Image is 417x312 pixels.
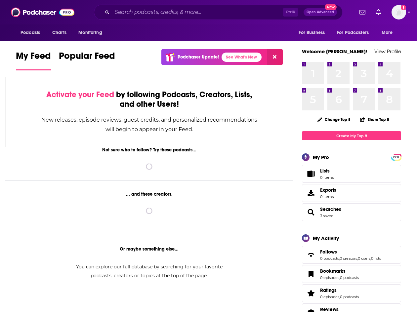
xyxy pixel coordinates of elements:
[39,115,260,134] div: New releases, episode reviews, guest credits, and personalized recommendations will begin to appe...
[340,256,357,261] a: 0 creators
[5,147,293,153] div: Not sure who to follow? Try these podcasts...
[320,168,334,174] span: Lists
[11,6,74,19] img: Podchaser - Follow, Share and Rate Podcasts
[307,11,334,14] span: Open Advanced
[294,26,333,39] button: open menu
[313,154,329,160] div: My Pro
[374,48,401,55] a: View Profile
[302,131,401,140] a: Create My Top 8
[392,154,400,159] a: PRO
[94,5,343,20] div: Search podcasts, credits, & more...
[320,294,339,299] a: 0 episodes
[320,256,339,261] a: 0 podcasts
[357,256,358,261] span: ,
[320,275,339,280] a: 0 episodes
[320,206,341,212] a: Searches
[320,214,333,218] a: 3 saved
[401,5,406,10] svg: Add a profile image
[392,155,400,160] span: PRO
[320,175,334,180] span: 0 items
[360,113,390,126] button: Share Top 8
[302,184,401,202] a: Exports
[59,50,115,70] a: Popular Feed
[320,287,359,293] a: Ratings
[16,50,51,65] span: My Feed
[302,203,401,221] span: Searches
[302,48,367,55] a: Welcome [PERSON_NAME]!
[178,54,219,60] p: Podchaser Update!
[16,26,49,39] button: open menu
[304,289,317,298] a: Ratings
[320,268,346,274] span: Bookmarks
[52,28,66,37] span: Charts
[320,187,336,193] span: Exports
[357,7,368,18] a: Show notifications dropdown
[302,165,401,183] a: Lists
[16,50,51,70] a: My Feed
[304,208,317,217] a: Searches
[46,90,114,99] span: Activate your Feed
[320,168,330,174] span: Lists
[392,5,406,19] img: User Profile
[78,28,102,37] span: Monitoring
[313,115,354,124] button: Change Top 8
[320,287,337,293] span: Ratings
[358,256,370,261] a: 0 users
[304,269,317,279] a: Bookmarks
[68,262,230,280] div: You can explore our full database by searching for your favorite podcasts, creators or topics at ...
[392,5,406,19] span: Logged in as GregKubie
[339,275,340,280] span: ,
[299,28,325,37] span: For Business
[302,284,401,302] span: Ratings
[382,28,393,37] span: More
[370,256,371,261] span: ,
[304,169,317,178] span: Lists
[333,26,378,39] button: open menu
[373,7,384,18] a: Show notifications dropdown
[371,256,381,261] a: 0 lists
[48,26,70,39] a: Charts
[377,26,401,39] button: open menu
[340,294,359,299] a: 0 podcasts
[320,249,381,255] a: Follows
[222,53,262,62] a: See What's New
[339,256,340,261] span: ,
[5,246,293,252] div: Or maybe something else...
[392,5,406,19] button: Show profile menu
[283,8,298,17] span: Ctrl K
[325,4,337,10] span: New
[337,28,369,37] span: For Podcasters
[59,50,115,65] span: Popular Feed
[313,235,339,241] div: My Activity
[304,8,337,16] button: Open AdvancedNew
[302,246,401,264] span: Follows
[5,191,293,197] div: ... and these creators.
[339,294,340,299] span: ,
[304,250,317,259] a: Follows
[74,26,110,39] button: open menu
[320,268,359,274] a: Bookmarks
[21,28,40,37] span: Podcasts
[39,90,260,109] div: by following Podcasts, Creators, Lists, and other Users!
[340,275,359,280] a: 0 podcasts
[320,249,337,255] span: Follows
[302,265,401,283] span: Bookmarks
[112,7,283,18] input: Search podcasts, credits, & more...
[304,188,317,198] span: Exports
[320,194,336,199] span: 0 items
